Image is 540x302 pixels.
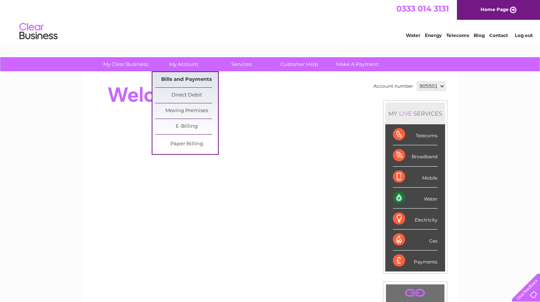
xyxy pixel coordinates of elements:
[489,32,508,38] a: Contact
[393,188,437,209] div: Water
[393,230,437,251] div: Gas
[393,124,437,145] div: Telecoms
[155,72,218,87] a: Bills and Payments
[326,57,389,71] a: Make A Payment
[474,32,485,38] a: Blog
[90,4,450,37] div: Clear Business is a trading name of Verastar Limited (registered in [GEOGRAPHIC_DATA] No. 3667643...
[396,4,449,13] a: 0333 014 3131
[393,145,437,166] div: Broadband
[393,251,437,271] div: Payments
[155,88,218,103] a: Direct Debit
[425,32,442,38] a: Energy
[515,32,533,38] a: Log out
[152,57,215,71] a: My Account
[155,137,218,152] a: Paper Billing
[155,119,218,134] a: E-Billing
[19,20,58,43] img: logo.png
[372,80,415,93] td: Account number
[406,32,420,38] a: Water
[94,57,157,71] a: My Clear Business
[388,286,442,300] a: .
[385,103,445,124] div: MY SERVICES
[210,57,273,71] a: Services
[268,57,331,71] a: Customer Help
[155,103,218,119] a: Moving Premises
[446,32,469,38] a: Telecoms
[393,167,437,188] div: Mobile
[393,209,437,230] div: Electricity
[397,110,413,117] div: LIVE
